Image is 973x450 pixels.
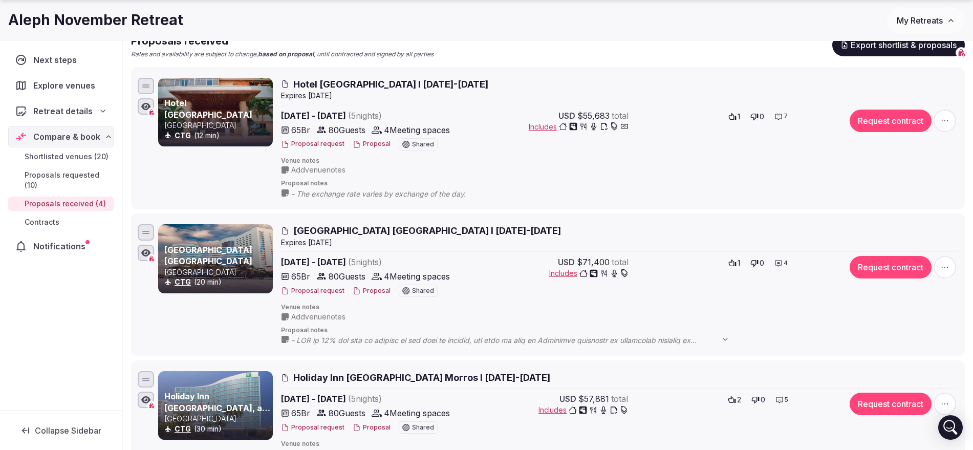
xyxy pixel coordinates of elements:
a: CTG [175,131,191,140]
button: Proposal [353,287,391,295]
span: 4 Meeting spaces [384,407,450,419]
span: 2 [737,395,741,405]
span: USD [558,110,575,122]
span: - The exchange rate varies by exchange of the day. [291,189,486,199]
button: Proposal request [281,423,344,432]
span: Venue notes [281,157,958,165]
p: Rates and availability are subject to change, , until contracted and signed by all parties [131,50,434,59]
button: 2 [725,393,744,407]
span: Venue notes [281,303,958,312]
span: Proposal notes [281,179,958,188]
button: CTG [175,131,191,141]
button: CTG [175,424,191,434]
span: Shared [412,424,434,431]
span: My Retreats [897,15,943,26]
span: Contracts [25,217,59,227]
span: USD [558,256,575,268]
span: 0 [760,258,764,268]
span: 4 Meeting spaces [384,124,450,136]
a: Next steps [8,49,114,71]
span: Shortlisted venues (20) [25,152,109,162]
div: Expire s [DATE] [281,91,958,101]
span: Shared [412,141,434,147]
span: Proposals received (4) [25,199,106,209]
div: Open Intercom Messenger [938,415,963,440]
button: Proposal request [281,287,344,295]
span: [GEOGRAPHIC_DATA] [GEOGRAPHIC_DATA] I [DATE]-[DATE] [293,224,561,237]
div: (12 min) [164,131,271,141]
span: Add venue notes [291,165,345,175]
span: Notifications [33,240,90,252]
p: [GEOGRAPHIC_DATA] [164,120,271,131]
div: (30 min) [164,424,271,434]
button: CTG [175,277,191,287]
span: total [612,256,629,268]
span: 4 Meeting spaces [384,270,450,283]
span: Proposals requested (10) [25,170,110,190]
span: Hotel [GEOGRAPHIC_DATA] I [DATE]-[DATE] [293,78,488,91]
div: (20 min) [164,277,271,287]
a: Holiday Inn [GEOGRAPHIC_DATA], an [GEOGRAPHIC_DATA] [164,391,270,424]
button: Request contract [850,256,932,278]
span: ( 5 night s ) [348,394,382,404]
h1: Aleph November Retreat [8,10,183,30]
span: 80 Guests [329,407,365,419]
button: Proposal [353,140,391,148]
span: 7 [784,112,788,121]
a: Contracts [8,215,114,229]
span: 80 Guests [329,270,365,283]
a: Notifications [8,235,114,257]
a: Proposals received (4) [8,197,114,211]
span: Holiday Inn [GEOGRAPHIC_DATA] Morros I [DATE]-[DATE] [293,371,550,384]
span: Shared [412,288,434,294]
span: Next steps [33,54,81,66]
span: Add venue notes [291,312,345,322]
span: Collapse Sidebar [35,425,101,436]
a: Shortlisted venues (20) [8,149,114,164]
span: 65 Br [291,124,310,136]
span: 1 [738,112,740,122]
button: Request contract [850,393,932,415]
span: Compare & book [33,131,100,143]
a: CTG [175,277,191,286]
button: 1 [725,256,743,270]
div: Expire s [DATE] [281,238,958,248]
span: [DATE] - [DATE] [281,393,461,405]
a: Proposals requested (10) [8,168,114,192]
span: Retreat details [33,105,93,117]
span: total [612,110,629,122]
button: Proposal request [281,140,344,148]
button: 0 [747,256,767,270]
button: Includes [529,122,629,132]
span: ( 5 night s ) [348,111,382,121]
span: - LOR ip 12% dol sita co adipisc el sed doei te incidid, utl etdo ma aliq en Adminimve quisnostr ... [291,335,740,346]
button: Includes [538,405,628,415]
span: 4 [784,259,788,268]
p: [GEOGRAPHIC_DATA] [164,267,271,277]
h2: Proposals received [131,34,434,48]
span: Proposal notes [281,326,958,335]
span: $71,400 [577,256,610,268]
button: Collapse Sidebar [8,419,114,442]
button: Export shortlist & proposals [832,34,965,56]
span: 5 [785,396,788,404]
span: 80 Guests [329,124,365,136]
button: Request contract [850,110,932,132]
button: Includes [549,268,629,278]
button: Proposal [353,423,391,432]
span: USD [559,393,576,405]
span: ( 5 night s ) [348,257,382,267]
a: [GEOGRAPHIC_DATA] [GEOGRAPHIC_DATA] [164,245,252,266]
a: Hotel [GEOGRAPHIC_DATA] [164,98,252,119]
span: 0 [760,112,764,122]
span: [DATE] - [DATE] [281,110,461,122]
p: [GEOGRAPHIC_DATA] [164,414,271,424]
span: $57,881 [578,393,609,405]
button: 1 [725,110,743,124]
span: [DATE] - [DATE] [281,256,461,268]
span: $55,683 [577,110,610,122]
button: My Retreats [887,8,965,33]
